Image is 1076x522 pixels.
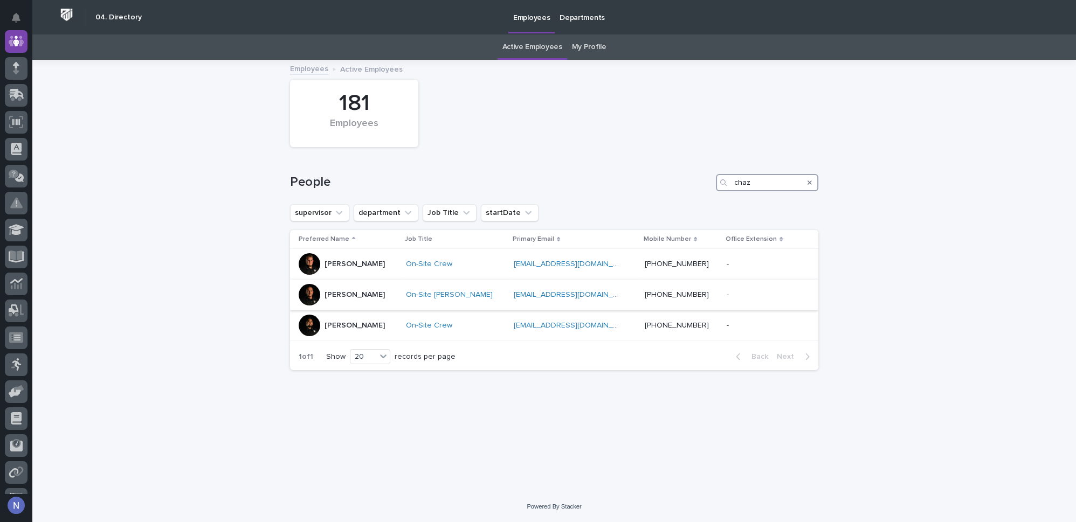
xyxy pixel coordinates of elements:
[290,62,328,74] a: Employees
[95,13,142,22] h2: 04. Directory
[308,118,400,141] div: Employees
[325,260,385,269] p: [PERSON_NAME]
[513,233,554,245] p: Primary Email
[5,6,27,29] button: Notifications
[308,90,400,117] div: 181
[777,353,801,360] span: Next
[772,352,818,361] button: Next
[5,494,27,517] button: users-avatar
[406,290,493,300] a: On-Site [PERSON_NAME]
[514,260,636,268] a: [EMAIL_ADDRESS][DOMAIN_NAME]
[645,291,709,298] a: [PHONE_NUMBER]
[290,249,818,280] tr: [PERSON_NAME]On-Site Crew [EMAIL_ADDRESS][DOMAIN_NAME] [PHONE_NUMBER]--
[350,351,376,363] div: 20
[727,288,731,300] p: -
[290,175,712,190] h1: People
[290,280,818,310] tr: [PERSON_NAME]On-Site [PERSON_NAME] [EMAIL_ADDRESS][DOMAIN_NAME] [PHONE_NUMBER]--
[13,13,27,30] div: Notifications
[645,322,709,329] a: [PHONE_NUMBER]
[481,204,539,221] button: startDate
[645,260,709,268] a: [PHONE_NUMBER]
[644,233,691,245] p: Mobile Number
[502,34,562,60] a: Active Employees
[716,174,818,191] input: Search
[514,322,636,329] a: [EMAIL_ADDRESS][DOMAIN_NAME]
[290,344,322,370] p: 1 of 1
[290,204,349,221] button: supervisor
[726,233,777,245] p: Office Extension
[405,233,432,245] p: Job Title
[325,290,385,300] p: [PERSON_NAME]
[514,291,636,298] a: [EMAIL_ADDRESS][DOMAIN_NAME]
[340,62,403,74] p: Active Employees
[57,5,77,25] img: Workspace Logo
[572,34,606,60] a: My Profile
[290,310,818,341] tr: [PERSON_NAME]On-Site Crew [EMAIL_ADDRESS][DOMAIN_NAME] [PHONE_NUMBER]--
[527,503,581,510] a: Powered By Stacker
[727,257,731,269] p: -
[395,352,456,361] p: records per page
[325,321,385,330] p: [PERSON_NAME]
[727,352,772,361] button: Back
[423,204,477,221] button: Job Title
[299,233,349,245] p: Preferred Name
[326,352,346,361] p: Show
[354,204,418,221] button: department
[727,319,731,330] p: -
[745,353,768,360] span: Back
[406,321,452,330] a: On-Site Crew
[406,260,452,269] a: On-Site Crew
